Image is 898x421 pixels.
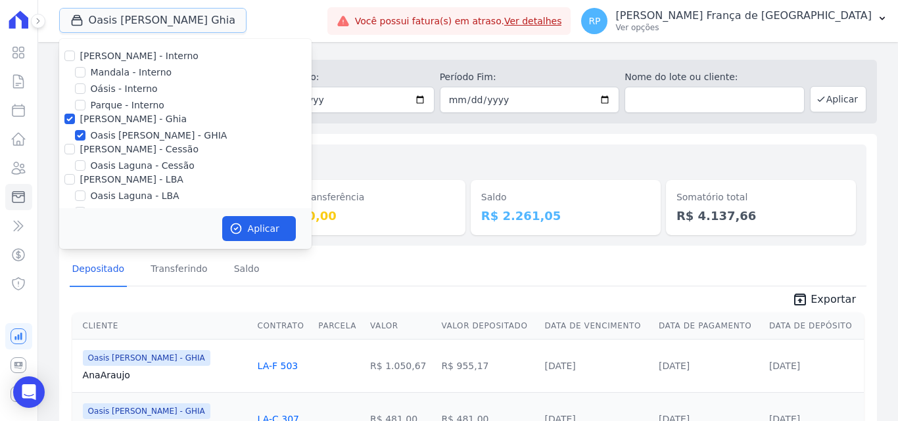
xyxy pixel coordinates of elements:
[436,313,539,340] th: Valor Depositado
[481,190,650,204] dt: Saldo
[252,313,314,340] th: Contrato
[148,253,210,287] a: Transferindo
[231,253,262,287] a: Saldo
[83,350,210,366] span: Oasis [PERSON_NAME] - GHIA
[83,403,210,419] span: Oasis [PERSON_NAME] - GHIA
[91,66,172,79] label: Mandala - Interno
[769,361,800,371] a: [DATE]
[792,292,808,307] i: unarchive
[782,292,866,310] a: unarchive Exportar
[91,189,179,203] label: Oasis Laguna - LBA
[365,313,436,340] th: Valor
[676,207,845,225] dd: R$ 4.137,66
[811,292,856,307] span: Exportar
[91,99,164,112] label: Parque - Interno
[286,190,455,204] dt: Em transferência
[59,8,247,33] button: Oasis [PERSON_NAME] Ghia
[286,207,455,225] dd: R$ 0,00
[764,313,864,340] th: Data de Depósito
[254,70,435,84] label: Período Inicío:
[91,159,195,173] label: Oasis Laguna - Cessão
[539,313,653,340] th: Data de Vencimento
[80,114,187,124] label: [PERSON_NAME] - Ghia
[615,22,872,33] p: Ver opções
[440,70,620,84] label: Período Fim:
[810,86,866,112] button: Aplicar
[571,3,898,39] button: RP [PERSON_NAME] França de [GEOGRAPHIC_DATA] Ver opções
[436,339,539,392] td: R$ 955,17
[504,16,562,26] a: Ver detalhes
[83,368,247,382] a: AnaAraujo
[625,70,805,84] label: Nome do lote ou cliente:
[72,313,252,340] th: Cliente
[544,361,575,371] a: [DATE]
[80,144,199,154] label: [PERSON_NAME] - Cessão
[222,216,296,241] button: Aplicar
[59,31,877,55] h2: Minha Carteira
[653,313,764,340] th: Data de Pagamento
[313,313,365,340] th: Parcela
[481,207,650,225] dd: R$ 2.261,05
[80,51,199,61] label: [PERSON_NAME] - Interno
[659,361,690,371] a: [DATE]
[615,9,872,22] p: [PERSON_NAME] França de [GEOGRAPHIC_DATA]
[91,206,188,219] label: Oasis Laguna - LBA 2
[70,253,128,287] a: Depositado
[355,14,562,28] span: Você possui fatura(s) em atraso.
[365,339,436,392] td: R$ 1.050,67
[91,82,158,96] label: Oásis - Interno
[676,190,845,204] dt: Somatório total
[258,361,298,371] a: LA-F 503
[80,174,183,185] label: [PERSON_NAME] - LBA
[91,129,227,143] label: Oasis [PERSON_NAME] - GHIA
[588,16,600,26] span: RP
[13,376,45,408] div: Open Intercom Messenger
